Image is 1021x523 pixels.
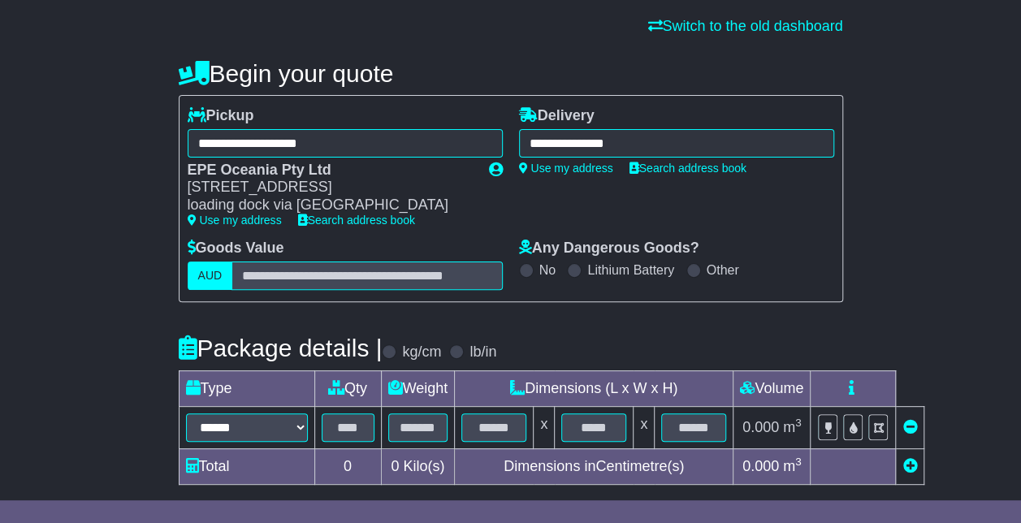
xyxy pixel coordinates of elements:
td: Total [179,448,314,484]
label: kg/cm [402,344,441,361]
label: lb/in [469,344,496,361]
label: Other [707,262,739,278]
a: Remove this item [902,419,917,435]
a: Add new item [902,458,917,474]
h4: Begin your quote [179,60,843,87]
div: EPE Oceania Pty Ltd [188,162,473,179]
a: Search address book [298,214,415,227]
td: x [634,406,655,448]
td: Kilo(s) [381,448,455,484]
a: Use my address [188,214,282,227]
span: m [783,419,802,435]
div: loading dock via [GEOGRAPHIC_DATA] [188,197,473,214]
div: [STREET_ADDRESS] [188,179,473,197]
label: Delivery [519,107,595,125]
sup: 3 [795,456,802,468]
label: Goods Value [188,240,284,257]
label: Pickup [188,107,254,125]
span: 0.000 [742,419,779,435]
span: m [783,458,802,474]
label: AUD [188,261,233,290]
h4: Package details | [179,335,383,361]
td: Weight [381,370,455,406]
label: Lithium Battery [587,262,674,278]
td: 0 [314,448,381,484]
a: Use my address [519,162,613,175]
sup: 3 [795,417,802,429]
span: 0.000 [742,458,779,474]
a: Search address book [629,162,746,175]
a: Switch to the old dashboard [647,18,842,34]
span: 0 [391,458,399,474]
label: No [539,262,556,278]
td: Dimensions (L x W x H) [455,370,733,406]
td: Dimensions in Centimetre(s) [455,448,733,484]
td: Qty [314,370,381,406]
label: Any Dangerous Goods? [519,240,699,257]
td: Type [179,370,314,406]
td: Volume [733,370,811,406]
td: x [534,406,555,448]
